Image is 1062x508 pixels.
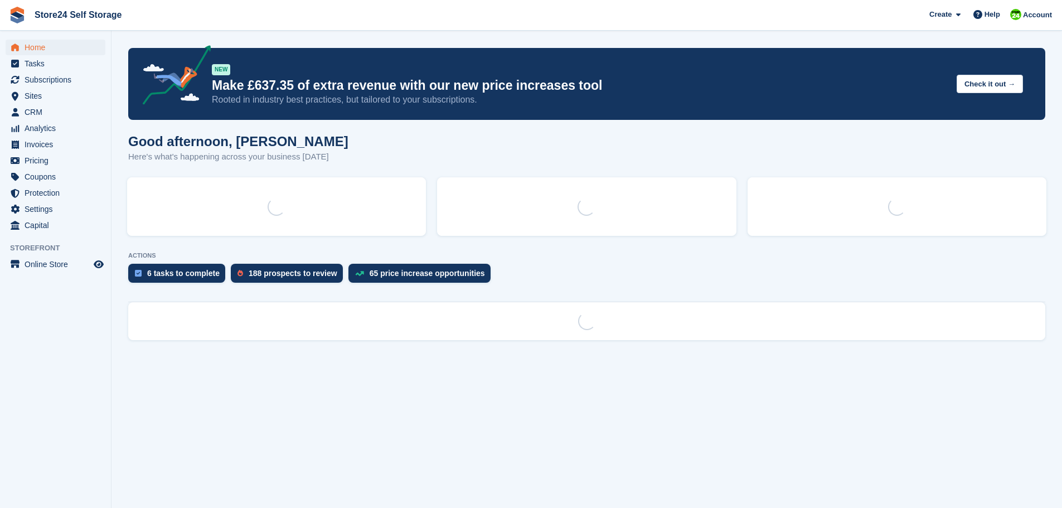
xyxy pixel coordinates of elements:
[6,137,105,152] a: menu
[6,257,105,272] a: menu
[133,45,211,109] img: price-adjustments-announcement-icon-8257ccfd72463d97f412b2fc003d46551f7dbcb40ab6d574587a9cd5c0d94...
[25,137,91,152] span: Invoices
[147,269,220,278] div: 6 tasks to complete
[6,72,105,88] a: menu
[1023,9,1052,21] span: Account
[25,217,91,233] span: Capital
[25,153,91,168] span: Pricing
[212,64,230,75] div: NEW
[6,185,105,201] a: menu
[355,271,364,276] img: price_increase_opportunities-93ffe204e8149a01c8c9dc8f82e8f89637d9d84a8eef4429ea346261dce0b2c0.svg
[25,257,91,272] span: Online Store
[985,9,1000,20] span: Help
[6,40,105,55] a: menu
[128,264,231,288] a: 6 tasks to complete
[249,269,337,278] div: 188 prospects to review
[1010,9,1021,20] img: Robert Sears
[6,120,105,136] a: menu
[25,72,91,88] span: Subscriptions
[212,94,948,106] p: Rooted in industry best practices, but tailored to your subscriptions.
[25,120,91,136] span: Analytics
[6,169,105,185] a: menu
[30,6,127,24] a: Store24 Self Storage
[231,264,348,288] a: 188 prospects to review
[6,104,105,120] a: menu
[128,252,1045,259] p: ACTIONS
[135,270,142,277] img: task-75834270c22a3079a89374b754ae025e5fb1db73e45f91037f5363f120a921f8.svg
[929,9,952,20] span: Create
[25,201,91,217] span: Settings
[25,185,91,201] span: Protection
[25,169,91,185] span: Coupons
[348,264,496,288] a: 65 price increase opportunities
[128,151,348,163] p: Here's what's happening across your business [DATE]
[25,88,91,104] span: Sites
[957,75,1023,93] button: Check it out →
[128,134,348,149] h1: Good afternoon, [PERSON_NAME]
[25,40,91,55] span: Home
[6,201,105,217] a: menu
[6,153,105,168] a: menu
[9,7,26,23] img: stora-icon-8386f47178a22dfd0bd8f6a31ec36ba5ce8667c1dd55bd0f319d3a0aa187defe.svg
[6,88,105,104] a: menu
[212,78,948,94] p: Make £637.35 of extra revenue with our new price increases tool
[92,258,105,271] a: Preview store
[370,269,485,278] div: 65 price increase opportunities
[10,243,111,254] span: Storefront
[237,270,243,277] img: prospect-51fa495bee0391a8d652442698ab0144808aea92771e9ea1ae160a38d050c398.svg
[6,56,105,71] a: menu
[25,56,91,71] span: Tasks
[25,104,91,120] span: CRM
[6,217,105,233] a: menu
